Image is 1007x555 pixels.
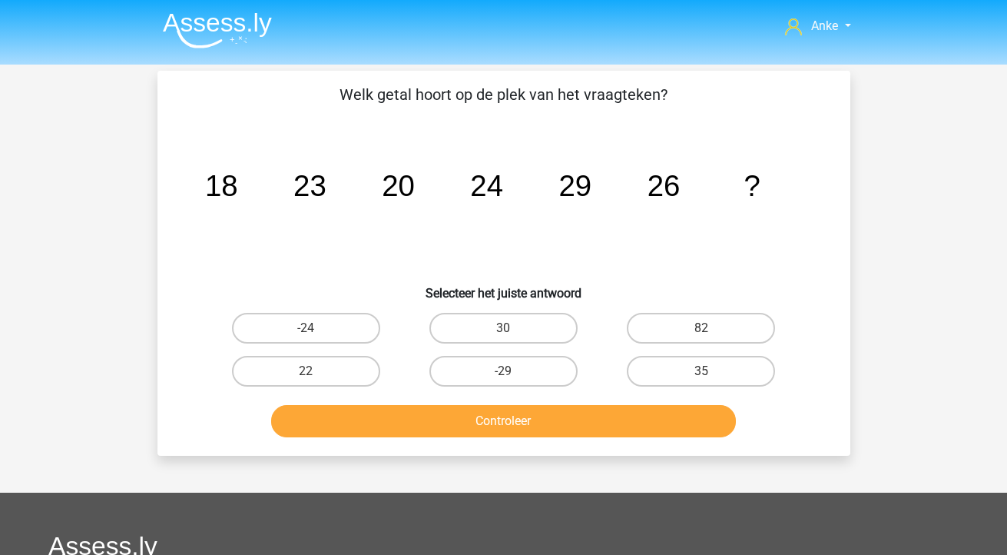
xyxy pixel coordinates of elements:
button: Controleer [271,405,736,437]
label: -24 [232,313,380,344]
tspan: 29 [558,169,591,202]
tspan: 24 [470,169,503,202]
h6: Selecteer het juiste antwoord [182,274,826,301]
img: Assessly [163,12,272,48]
label: 22 [232,356,380,387]
label: -29 [429,356,578,387]
tspan: ? [744,169,760,202]
label: 30 [429,313,578,344]
tspan: 26 [647,169,680,202]
span: Anke [811,18,838,33]
a: Anke [779,17,856,35]
tspan: 20 [382,169,415,202]
label: 35 [627,356,775,387]
p: Welk getal hoort op de plek van het vraagteken? [182,83,826,106]
label: 82 [627,313,775,344]
tspan: 23 [293,169,326,202]
tspan: 18 [204,169,237,202]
